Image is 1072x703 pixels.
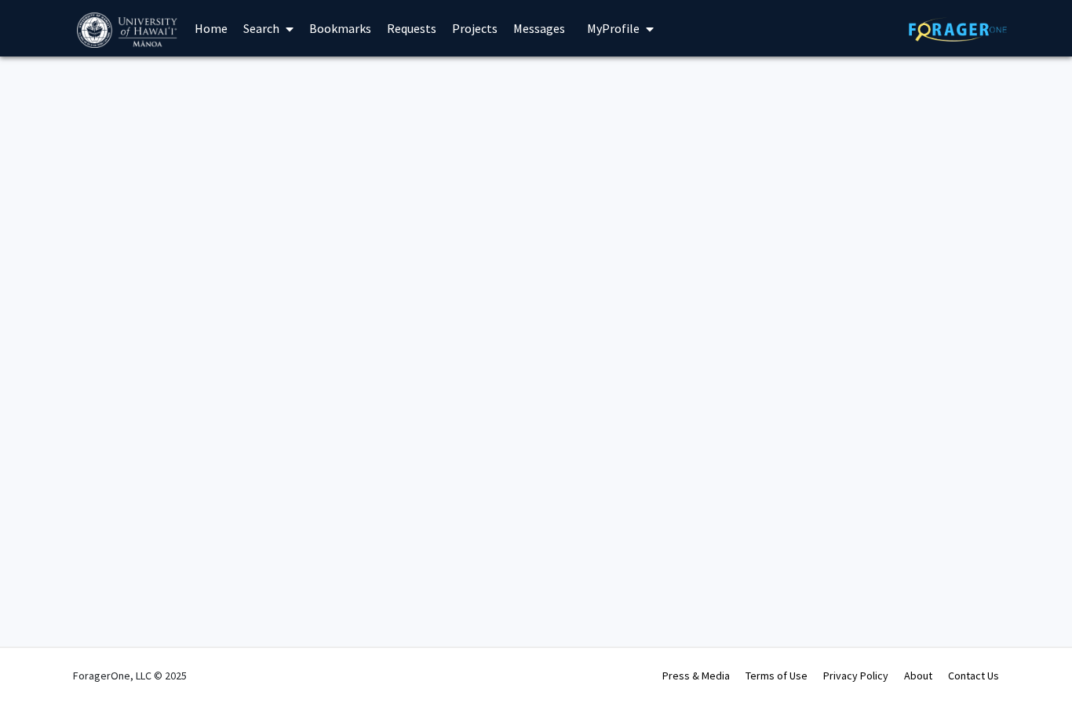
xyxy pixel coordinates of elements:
[235,1,301,56] a: Search
[301,1,379,56] a: Bookmarks
[77,13,180,48] img: University of Hawaiʻi at Mānoa Logo
[746,668,808,683] a: Terms of Use
[505,1,573,56] a: Messages
[444,1,505,56] a: Projects
[379,1,444,56] a: Requests
[662,668,730,683] a: Press & Media
[904,668,932,683] a: About
[73,648,187,703] div: ForagerOne, LLC © 2025
[909,17,1007,42] img: ForagerOne Logo
[12,632,67,691] iframe: Chat
[948,668,999,683] a: Contact Us
[187,1,235,56] a: Home
[823,668,888,683] a: Privacy Policy
[587,20,640,36] span: My Profile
